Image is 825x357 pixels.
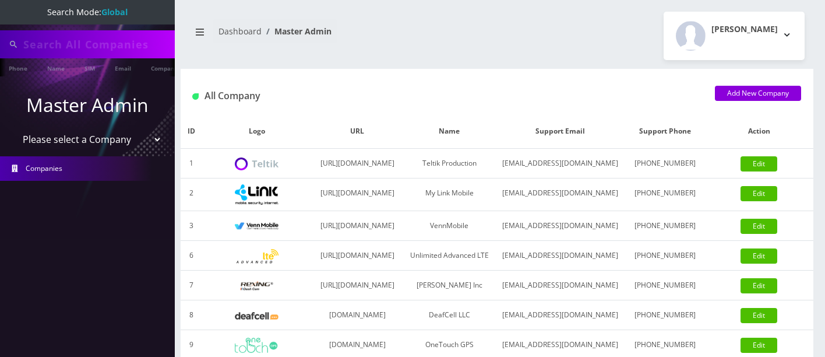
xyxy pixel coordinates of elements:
nav: breadcrumb [189,19,488,52]
span: Companies [26,163,62,173]
td: Teltik Production [404,149,495,178]
h2: [PERSON_NAME] [711,24,778,34]
a: SIM [79,58,101,76]
td: [URL][DOMAIN_NAME] [311,211,404,241]
td: [URL][DOMAIN_NAME] [311,178,404,211]
img: VennMobile [235,222,278,230]
img: Teltik Production [235,157,278,171]
td: [EMAIL_ADDRESS][DOMAIN_NAME] [495,149,625,178]
td: 3 [181,211,202,241]
a: Phone [3,58,33,76]
button: [PERSON_NAME] [664,12,805,60]
td: 7 [181,271,202,300]
td: VennMobile [404,211,495,241]
td: [PHONE_NUMBER] [625,241,704,271]
span: Search Mode: [47,6,128,17]
td: [EMAIL_ADDRESS][DOMAIN_NAME] [495,300,625,330]
td: [EMAIL_ADDRESS][DOMAIN_NAME] [495,271,625,300]
th: Action [704,114,813,149]
a: Edit [741,278,777,293]
img: My Link Mobile [235,184,278,205]
td: 2 [181,178,202,211]
a: Edit [741,308,777,323]
td: [EMAIL_ADDRESS][DOMAIN_NAME] [495,241,625,271]
td: [PHONE_NUMBER] [625,271,704,300]
td: [URL][DOMAIN_NAME] [311,271,404,300]
img: DeafCell LLC [235,312,278,320]
input: Search All Companies [23,33,172,55]
th: Logo [202,114,311,149]
td: [PHONE_NUMBER] [625,211,704,241]
td: [PERSON_NAME] Inc [404,271,495,300]
a: Edit [741,156,777,171]
td: 8 [181,300,202,330]
strong: Global [101,6,128,17]
th: ID [181,114,202,149]
a: Company [145,58,184,76]
h1: All Company [192,90,697,101]
li: Master Admin [262,25,332,37]
td: My Link Mobile [404,178,495,211]
td: [PHONE_NUMBER] [625,178,704,211]
td: DeafCell LLC [404,300,495,330]
a: Name [41,58,70,76]
td: [PHONE_NUMBER] [625,149,704,178]
td: [URL][DOMAIN_NAME] [311,149,404,178]
td: [URL][DOMAIN_NAME] [311,241,404,271]
a: Edit [741,338,777,353]
a: Edit [741,249,777,264]
img: Rexing Inc [235,281,278,292]
a: Edit [741,219,777,234]
img: All Company [192,93,199,100]
td: [EMAIL_ADDRESS][DOMAIN_NAME] [495,178,625,211]
td: [EMAIL_ADDRESS][DOMAIN_NAME] [495,211,625,241]
td: [DOMAIN_NAME] [311,300,404,330]
a: Edit [741,186,777,201]
a: Email [109,58,137,76]
img: Unlimited Advanced LTE [235,249,278,264]
a: Dashboard [218,26,262,37]
th: Name [404,114,495,149]
th: URL [311,114,404,149]
a: Add New Company [715,86,801,101]
img: OneTouch GPS [235,338,278,353]
th: Support Phone [625,114,704,149]
td: Unlimited Advanced LTE [404,241,495,271]
td: 1 [181,149,202,178]
td: 6 [181,241,202,271]
td: [PHONE_NUMBER] [625,300,704,330]
th: Support Email [495,114,625,149]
